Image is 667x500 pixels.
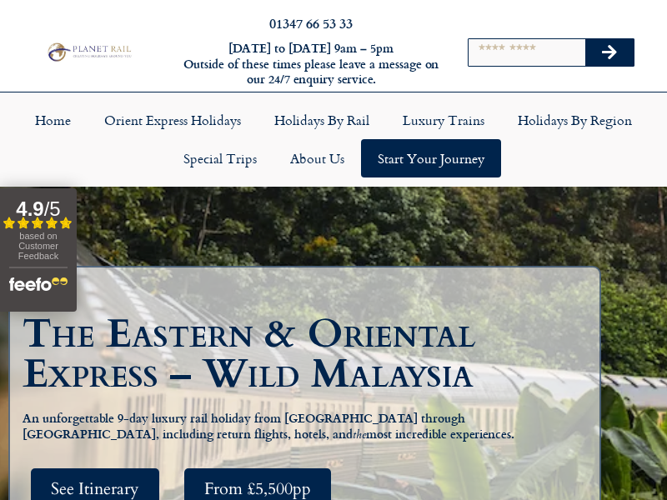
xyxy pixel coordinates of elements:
[167,139,273,177] a: Special Trips
[204,478,311,499] span: From £5,500pp
[23,314,595,394] h1: The Eastern & Oriental Express – Wild Malaysia
[51,478,139,499] span: See Itinerary
[182,41,440,87] h6: [DATE] to [DATE] 9am – 5pm Outside of these times please leave a message on our 24/7 enquiry serv...
[269,13,353,32] a: 01347 66 53 33
[585,39,634,66] button: Search
[258,101,386,139] a: Holidays by Rail
[273,139,361,177] a: About Us
[23,411,587,443] h5: An unforgettable 9-day luxury rail holiday from [GEOGRAPHIC_DATA] through [GEOGRAPHIC_DATA], incl...
[44,41,133,62] img: Planet Rail Train Holidays Logo
[501,101,649,139] a: Holidays by Region
[361,139,501,177] a: Start your Journey
[386,101,501,139] a: Luxury Trains
[353,426,366,446] em: the
[88,101,258,139] a: Orient Express Holidays
[18,101,88,139] a: Home
[8,101,659,177] nav: Menu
